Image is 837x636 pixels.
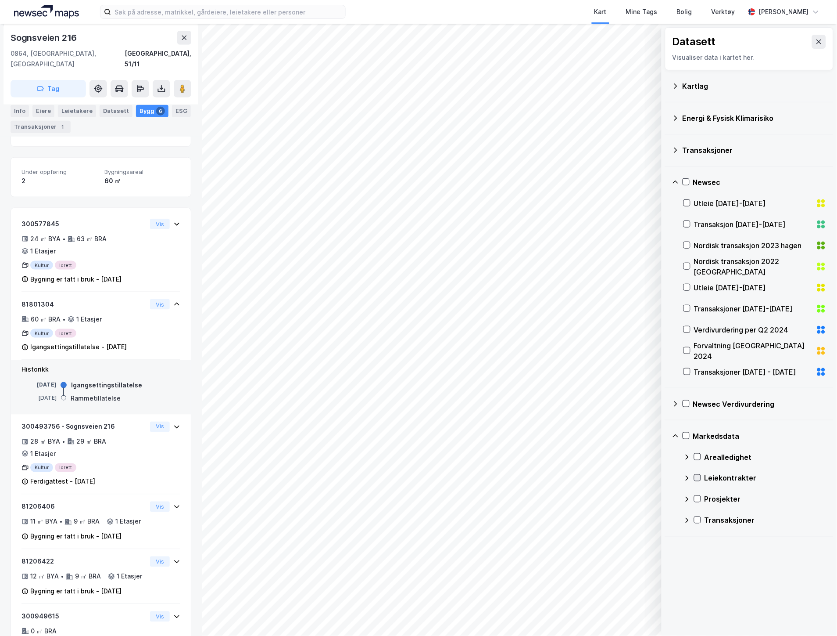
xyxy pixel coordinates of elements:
button: Vis [150,502,170,512]
div: 28 ㎡ BYA [30,437,60,447]
button: Vis [150,556,170,567]
div: Transaksjoner [DATE] - [DATE] [694,367,812,377]
div: Transaksjoner [DATE]-[DATE] [694,304,812,314]
div: • [62,316,66,323]
button: Tag [11,80,86,98]
div: 60 ㎡ BRA [31,314,61,325]
div: 9 ㎡ BRA [74,517,100,527]
button: Vis [150,611,170,622]
div: Kontrollprogram for chat [793,594,837,636]
div: ESG [172,105,191,117]
div: 6 [156,106,165,115]
div: Nordisk transaksjon 2022 [GEOGRAPHIC_DATA] [694,256,812,277]
div: Prosjekter [705,494,826,505]
div: Kartlag [683,81,826,91]
div: Datasett [100,105,132,117]
div: Newsec [693,177,826,188]
div: [DATE] [21,381,57,389]
div: Mine Tags [626,7,658,17]
div: Newsec Verdivurdering [693,399,826,409]
div: Bolig [677,7,692,17]
div: 12 ㎡ BYA [30,571,59,582]
input: Søk på adresse, matrikkel, gårdeiere, leietakere eller personer [111,5,345,18]
div: Bygning er tatt i bruk - [DATE] [30,531,122,542]
div: 60 ㎡ [104,176,180,186]
div: 1 Etasjer [115,517,141,527]
iframe: Chat Widget [793,594,837,636]
div: 63 ㎡ BRA [77,234,107,244]
div: 1 Etasjer [117,571,142,582]
div: 24 ㎡ BYA [30,234,61,244]
div: Transaksjon [DATE]-[DATE] [694,219,812,230]
div: Ferdigattest - [DATE] [30,477,95,487]
div: 81206422 [21,556,147,567]
div: 1 Etasjer [30,449,56,459]
div: Leietakere [58,105,96,117]
div: [DATE] [21,394,57,402]
div: Nordisk transaksjon 2023 hagen [694,240,812,251]
div: • [59,518,63,525]
div: 81206406 [21,502,147,512]
div: Transaksjoner [683,145,826,155]
div: 9 ㎡ BRA [75,571,101,582]
button: Vis [150,219,170,229]
div: Markedsdata [693,431,826,441]
div: 11 ㎡ BYA [30,517,57,527]
div: 300577845 [21,219,147,229]
div: 1 [58,122,67,131]
div: Transaksjoner [11,120,71,133]
div: [GEOGRAPHIC_DATA], 51/11 [125,48,191,69]
div: Eiere [32,105,54,117]
div: Visualiser data i kartet her. [672,52,826,63]
div: 81801304 [21,299,147,310]
div: Utleie [DATE]-[DATE] [694,282,812,293]
div: Datasett [672,35,716,49]
div: Rammetillatelse [71,394,121,404]
div: 300493756 - Sognsveien 216 [21,422,147,432]
div: Igangsettingstillatelse [71,380,142,391]
div: Verktøy [712,7,735,17]
div: • [62,235,66,242]
div: Kart [594,7,607,17]
div: 1 Etasjer [76,314,102,325]
span: Under oppføring [21,168,97,176]
img: logo.a4113a55bc3d86da70a041830d287a7e.svg [14,5,79,18]
div: Sognsveien 216 [11,31,79,45]
button: Vis [150,422,170,432]
div: Bygning er tatt i bruk - [DATE] [30,586,122,597]
div: Forvaltning [GEOGRAPHIC_DATA] 2024 [694,340,812,361]
div: • [61,573,64,580]
div: Utleie [DATE]-[DATE] [694,198,812,209]
div: Bygning er tatt i bruk - [DATE] [30,274,122,285]
div: Energi & Fysisk Klimarisiko [683,113,826,123]
div: 2 [21,176,97,186]
div: Verdivurdering per Q2 2024 [694,325,812,335]
button: Vis [150,299,170,310]
div: Info [11,105,29,117]
div: Historikk [21,365,180,375]
div: 300949615 [21,611,147,622]
div: [PERSON_NAME] [759,7,809,17]
div: Transaksjoner [705,515,826,526]
div: 0864, [GEOGRAPHIC_DATA], [GEOGRAPHIC_DATA] [11,48,125,69]
div: Bygg [136,105,168,117]
div: Leiekontrakter [705,473,826,484]
div: 1 Etasjer [30,246,56,257]
span: Bygningsareal [104,168,180,176]
div: 29 ㎡ BRA [76,437,106,447]
div: Arealledighet [705,452,826,463]
div: • [62,438,65,445]
div: Igangsettingstillatelse - [DATE] [30,342,127,353]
